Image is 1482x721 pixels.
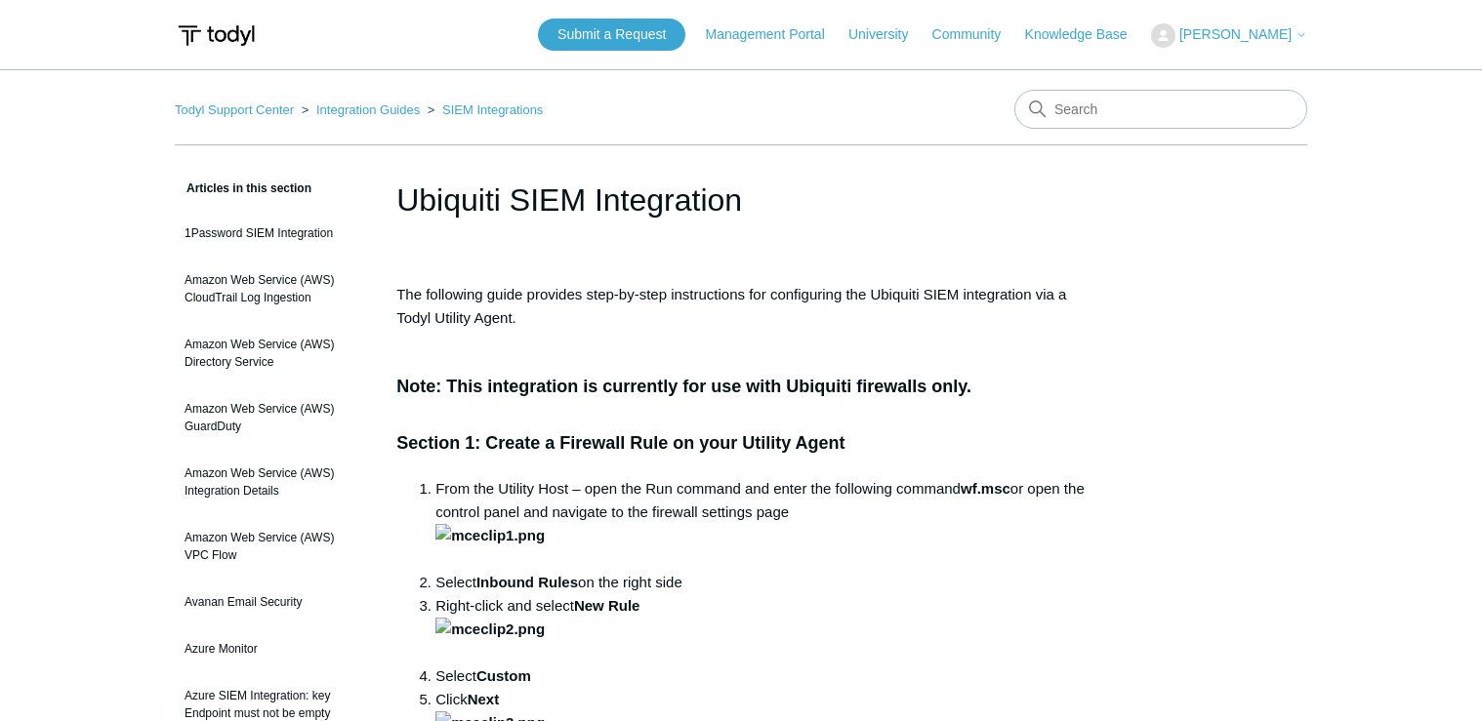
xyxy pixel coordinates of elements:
a: Integration Guides [316,102,420,117]
a: Avanan Email Security [175,583,367,621]
a: Todyl Support Center [175,102,294,117]
li: Integration Guides [298,102,424,117]
li: Select [435,664,1086,688]
span: Articles in this section [175,181,311,195]
a: Submit a Request [538,19,685,51]
strong: wf.msc [961,480,1010,497]
li: Todyl Support Center [175,102,298,117]
a: Amazon Web Service (AWS) CloudTrail Log Ingestion [175,261,367,316]
img: Todyl Support Center Help Center home page [175,18,258,54]
a: Knowledge Base [1025,24,1147,45]
a: Management Portal [706,24,844,45]
a: Community [932,24,1021,45]
input: Search [1014,90,1307,129]
p: The following guide provides step-by-step instructions for configuring the Ubiquiti SIEM integrat... [396,283,1086,330]
strong: Inbound Rules [476,574,578,590]
strong: New Rule [574,597,640,614]
a: 1Password SIEM Integration [175,215,367,252]
li: Select on the right side [435,571,1086,594]
h1: Ubiquiti SIEM Integration [396,177,1086,223]
li: SIEM Integrations [424,102,544,117]
strong: Custom [476,667,531,684]
li: From the Utility Host – open the Run command and enter the following command or open the control ... [435,477,1086,571]
h3: Note: This integration is currently for use with Ubiquiti firewalls only. Section 1: Create a Fir... [396,344,1086,457]
a: Amazon Web Service (AWS) Integration Details [175,455,367,509]
span: [PERSON_NAME] [1179,26,1292,42]
a: University [848,24,927,45]
a: Amazon Web Service (AWS) GuardDuty [175,390,367,445]
a: SIEM Integrations [442,102,543,117]
a: Amazon Web Service (AWS) Directory Service [175,326,367,381]
button: [PERSON_NAME] [1151,23,1307,48]
li: Right-click and select [435,594,1086,664]
img: mceclip1.png [435,524,545,547]
a: Amazon Web Service (AWS) VPC Flow [175,519,367,574]
img: mceclip2.png [435,618,545,641]
a: Azure Monitor [175,630,367,667]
